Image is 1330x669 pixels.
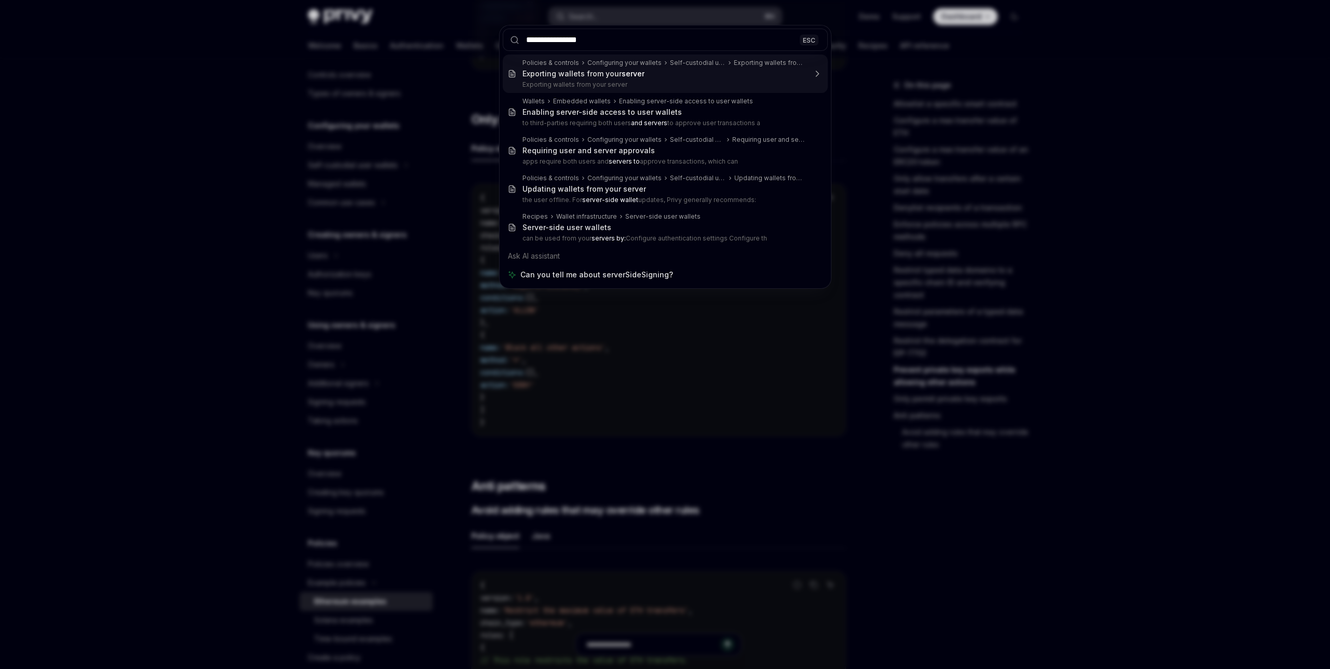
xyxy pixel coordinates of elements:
b: servers to [609,157,640,165]
p: Exporting wallets from your server [522,81,806,89]
div: Updating wallets from your server [522,184,646,194]
div: Recipes [522,212,548,221]
div: Enabling server-side access to user wallets [522,108,682,117]
div: Wallets [522,97,545,105]
div: Self-custodial user wallets [670,136,724,144]
div: Server-side user wallets [625,212,701,221]
span: Can you tell me about serverSideSigning? [520,270,673,280]
div: Self-custodial user wallets [670,59,726,67]
div: Policies & controls [522,59,579,67]
div: Configuring your wallets [587,136,662,144]
div: Self-custodial user wallets [670,174,726,182]
div: Updating wallets from your server [734,174,806,182]
div: Requiring user and server approvals [522,146,655,155]
p: apps require both users and approve transactions, which can [522,157,806,166]
b: servers by: [592,234,626,242]
div: Exporting wallets from your server [734,59,806,67]
b: and servers [631,119,667,127]
p: the user offline. For updates, Privy generally recommends: [522,196,806,204]
div: Policies & controls [522,136,579,144]
b: server-side wallet [582,196,638,204]
div: ESC [800,34,818,45]
p: to third-parties requiring both users to approve user transactions a [522,119,806,127]
div: Configuring your wallets [587,59,662,67]
div: Requiring user and server approvals [732,136,806,144]
div: Exporting wallets from your [522,69,644,78]
div: Server-side user wallets [522,223,611,232]
div: Wallet infrastructure [556,212,617,221]
b: server [622,69,644,78]
div: Embedded wallets [553,97,611,105]
div: Configuring your wallets [587,174,662,182]
div: Policies & controls [522,174,579,182]
div: Enabling server-side access to user wallets [619,97,753,105]
p: can be used from your Configure authentication settings Configure th [522,234,806,243]
div: Ask AI assistant [503,247,828,265]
